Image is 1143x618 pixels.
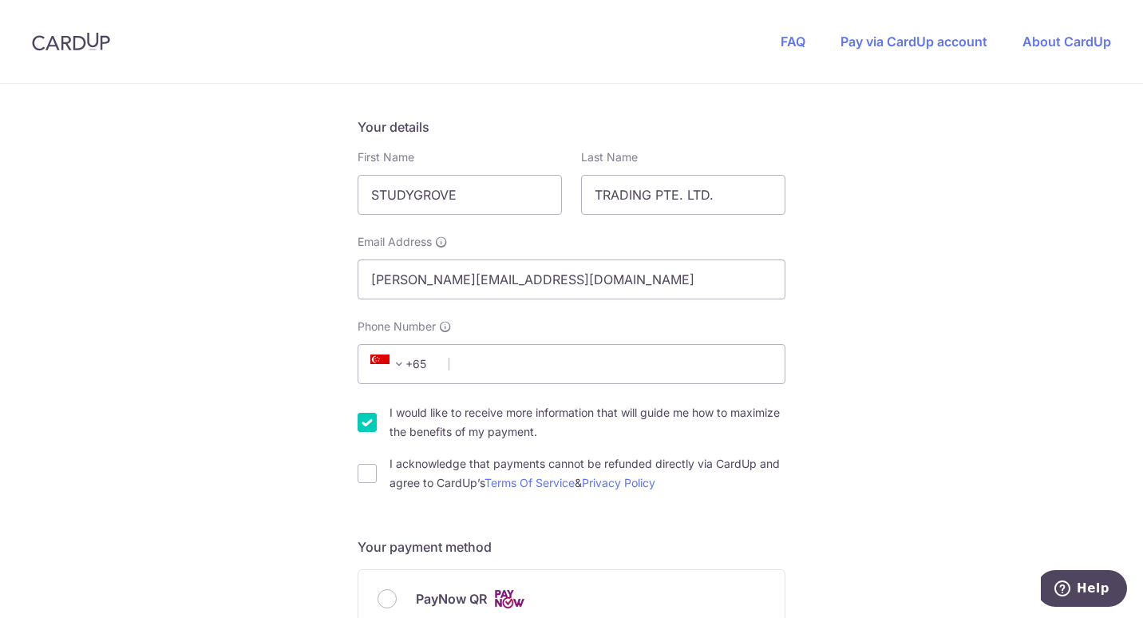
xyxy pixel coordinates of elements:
label: I acknowledge that payments cannot be refunded directly via CardUp and agree to CardUp’s & [390,454,785,493]
h5: Your details [358,117,785,137]
img: CardUp [32,32,110,51]
a: Pay via CardUp account [840,34,987,50]
span: +65 [366,355,437,374]
h5: Your payment method [358,537,785,557]
a: About CardUp [1022,34,1111,50]
iframe: Opens a widget where you can find more information [1041,570,1127,610]
a: Terms Of Service [484,476,575,489]
span: PayNow QR [416,589,487,608]
span: Email Address [358,234,432,250]
a: FAQ [781,34,805,50]
div: PayNow QR Cards logo [378,589,765,609]
label: Last Name [581,149,638,165]
a: Privacy Policy [582,476,655,489]
img: Cards logo [493,589,525,609]
span: Phone Number [358,319,436,335]
label: I would like to receive more information that will guide me how to maximize the benefits of my pa... [390,403,785,442]
input: Last name [581,175,785,215]
label: First Name [358,149,414,165]
input: Email address [358,259,785,299]
input: First name [358,175,562,215]
span: +65 [370,355,409,374]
